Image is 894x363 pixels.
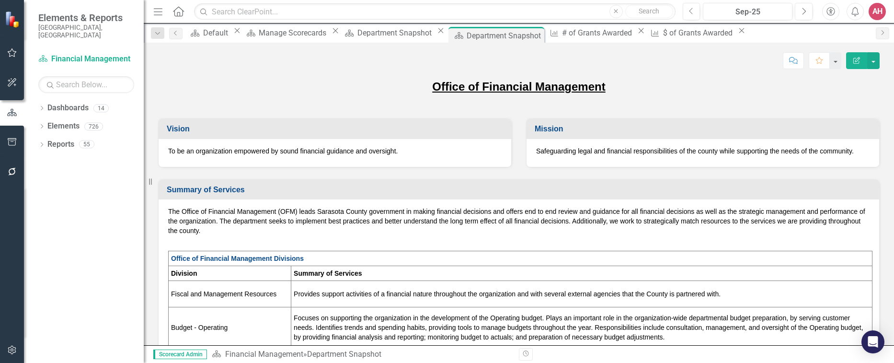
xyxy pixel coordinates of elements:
[663,27,735,39] div: $ of Grants Awarded
[467,30,542,42] div: Department Snapshot
[168,207,870,237] p: The Office of Financial Management (OFM) leads Sarasota County government in making financial dec...
[703,3,792,20] button: Sep-25
[861,330,884,353] div: Open Intercom Messenger
[357,27,435,39] div: Department Snapshot
[243,27,329,39] a: Manage Scorecards
[562,27,635,39] div: # of Grants Awarded
[706,6,789,18] div: Sep-25
[432,80,605,93] u: Office of Financial Management
[307,350,381,359] div: Department Snapshot
[647,27,735,39] a: $ of Grants Awarded
[93,104,109,112] div: 14
[169,281,291,307] td: Fiscal and Management Resources
[342,27,435,39] a: Department Snapshot
[203,27,231,39] div: Default
[4,10,22,28] img: ClearPoint Strategy
[38,76,134,93] input: Search Below...
[38,12,134,23] span: Elements & Reports
[535,125,874,133] h3: Mission
[291,281,872,307] td: Provides support activities of a financial nature throughout the organization and with several ex...
[625,5,673,18] button: Search
[169,307,291,348] td: Budget - Operating
[38,54,134,65] a: Financial Management
[639,7,659,15] span: Search
[168,146,502,156] p: To be an organization empowered by sound financial guidance and oversight.
[171,255,304,262] strong: Office of Financial Management Divisions
[167,125,506,133] h3: Vision
[167,186,874,194] h3: Summary of Services
[194,3,675,20] input: Search ClearPoint...
[291,307,872,348] td: Focuses on supporting the organization in the development of the Operating budget. Plays an impor...
[546,27,635,39] a: # of Grants Awarded
[84,122,103,130] div: 726
[171,269,197,277] strong: Division
[47,139,74,150] a: Reports
[47,103,89,114] a: Dashboards
[294,269,362,277] strong: Summary of Services
[225,350,303,359] a: Financial Management
[153,350,207,359] span: Scorecard Admin
[259,27,329,39] div: Manage Scorecards
[869,3,886,20] button: AH
[38,23,134,39] small: [GEOGRAPHIC_DATA], [GEOGRAPHIC_DATA]
[536,146,870,156] p: Safeguarding legal and financial responsibilities of the county while supporting the needs of the...
[47,121,80,132] a: Elements
[212,349,512,360] div: »
[187,27,231,39] a: Default
[79,141,94,149] div: 55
